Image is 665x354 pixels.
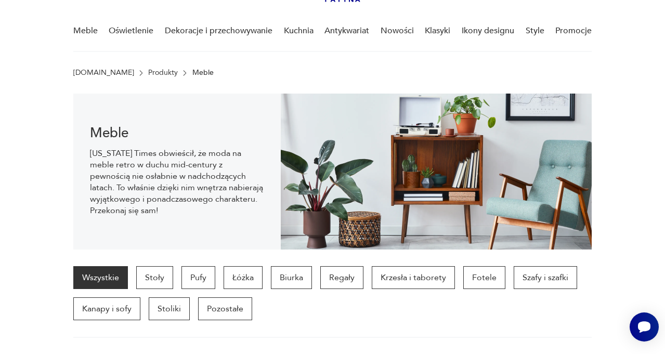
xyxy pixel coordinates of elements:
[271,266,312,289] a: Biurka
[281,94,592,250] img: Meble
[148,69,178,77] a: Produkty
[90,148,264,216] p: [US_STATE] Times obwieścił, że moda na meble retro w duchu mid-century z pewnością nie osłabnie w...
[462,11,514,51] a: Ikony designu
[425,11,450,51] a: Klasyki
[284,11,314,51] a: Kuchnia
[73,297,140,320] a: Kanapy i sofy
[73,69,134,77] a: [DOMAIN_NAME]
[181,266,215,289] a: Pufy
[165,11,272,51] a: Dekoracje i przechowywanie
[192,69,214,77] p: Meble
[324,11,369,51] a: Antykwariat
[526,11,544,51] a: Style
[73,266,128,289] a: Wszystkie
[109,11,153,51] a: Oświetlenie
[136,266,173,289] a: Stoły
[320,266,363,289] a: Regały
[514,266,577,289] a: Szafy i szafki
[198,297,252,320] a: Pozostałe
[90,127,264,139] h1: Meble
[463,266,505,289] a: Fotele
[630,312,659,342] iframe: Smartsupp widget button
[149,297,190,320] a: Stoliki
[555,11,592,51] a: Promocje
[224,266,263,289] a: Łóżka
[372,266,455,289] a: Krzesła i taborety
[73,11,98,51] a: Meble
[381,11,414,51] a: Nowości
